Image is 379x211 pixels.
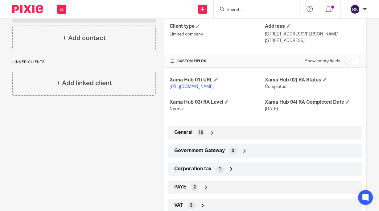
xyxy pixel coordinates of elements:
[12,60,156,64] p: Linked clients
[232,148,234,154] span: 2
[265,31,360,37] p: [STREET_ADDRESS][PERSON_NAME]
[174,147,225,154] span: Government Gateway
[170,77,265,83] h4: Xama Hub 01) URL
[174,184,186,190] span: PAYE
[193,184,196,190] span: 2
[170,85,214,89] a: [URL][DOMAIN_NAME]
[265,85,286,89] span: Completed
[170,23,265,30] h4: Client type
[170,99,265,105] h4: Xama Hub 03) RA Level
[12,5,43,13] img: Pixie
[190,202,192,209] span: 3
[56,78,112,88] h4: + Add linked client
[265,99,360,105] h4: Xama Hub 04) RA Completed Date
[174,129,192,136] span: General
[170,59,265,64] h4: CUSTOM FIELDS
[305,58,340,64] label: Show empty fields
[174,202,183,209] span: VAT
[265,77,360,83] h4: Xama Hub 02) RA Status
[226,7,282,13] input: Search
[265,107,278,111] span: [DATE]
[170,31,265,37] p: Limited company
[350,4,360,14] img: svg%3E
[198,130,203,136] span: 10
[63,33,106,43] h4: + Add contact
[170,107,183,111] span: Normal
[174,166,212,172] span: Corporation tax
[219,166,221,172] span: 1
[265,23,360,30] h4: Address
[265,38,360,44] p: [STREET_ADDRESS]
